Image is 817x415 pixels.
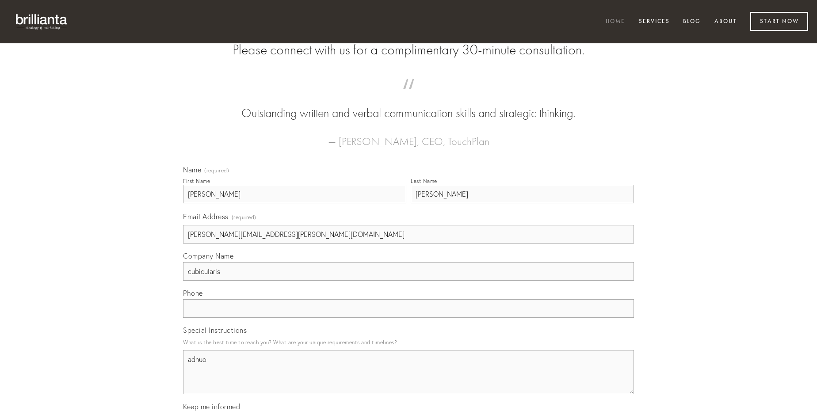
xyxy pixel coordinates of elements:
span: Phone [183,289,203,297]
a: About [709,15,743,29]
h2: Please connect with us for a complimentary 30-minute consultation. [183,42,634,58]
span: Keep me informed [183,402,240,411]
a: Home [600,15,631,29]
img: brillianta - research, strategy, marketing [9,9,75,34]
a: Start Now [750,12,808,31]
blockquote: Outstanding written and verbal communication skills and strategic thinking. [197,88,620,122]
span: Special Instructions [183,326,247,335]
span: (required) [204,168,229,173]
figcaption: — [PERSON_NAME], CEO, TouchPlan [197,122,620,150]
span: Name [183,165,201,174]
a: Blog [677,15,706,29]
span: (required) [232,211,256,223]
div: Last Name [411,178,437,184]
span: Email Address [183,212,229,221]
div: First Name [183,178,210,184]
textarea: adnuo [183,350,634,394]
span: Company Name [183,251,233,260]
span: “ [197,88,620,105]
p: What is the best time to reach you? What are your unique requirements and timelines? [183,336,634,348]
a: Services [633,15,676,29]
